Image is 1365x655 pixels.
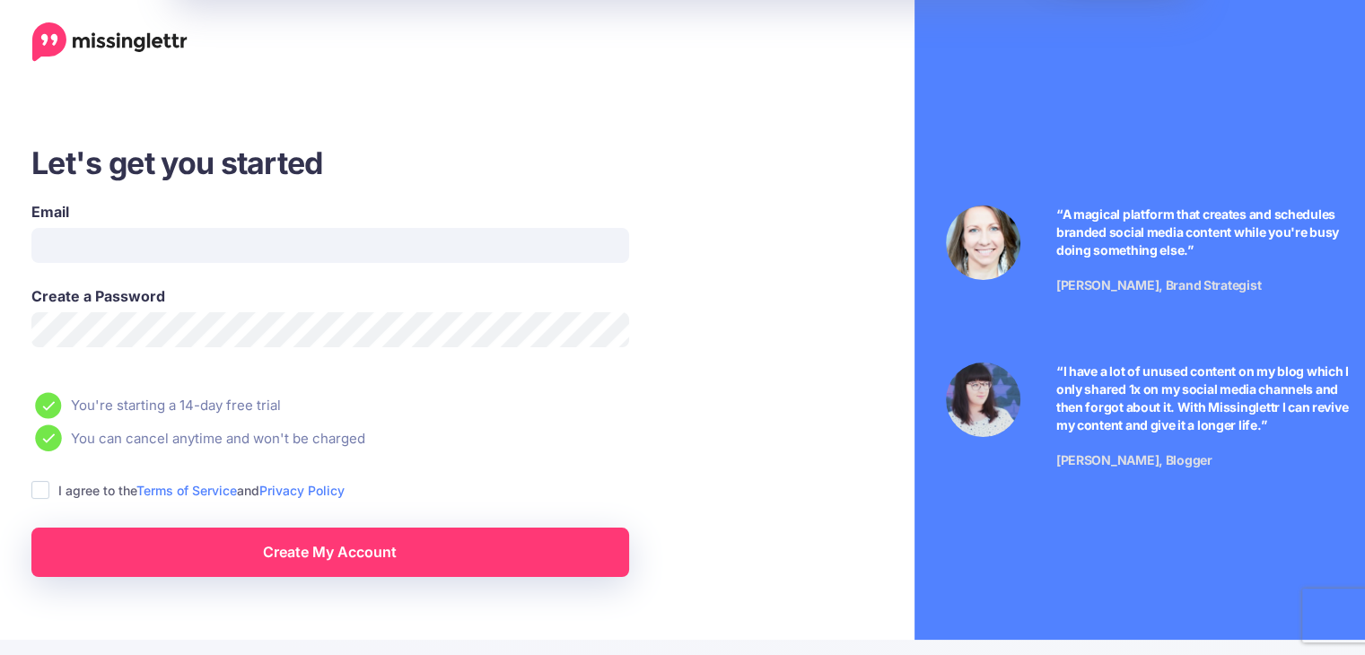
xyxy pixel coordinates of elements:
[31,143,754,183] h3: Let's get you started
[946,362,1020,437] img: Testimonial by Jeniffer Kosche
[946,205,1020,280] img: Testimonial by Laura Stanik
[31,285,629,307] label: Create a Password
[32,22,188,62] a: Home
[31,201,629,223] label: Email
[1056,452,1212,467] span: [PERSON_NAME], Blogger
[1056,362,1360,434] p: “I have a lot of unused content on my blog which I only shared 1x on my social media channels and...
[31,392,754,419] li: You're starting a 14-day free trial
[1056,205,1360,259] p: “A magical platform that creates and schedules branded social media content while you're busy doi...
[1056,277,1261,293] span: [PERSON_NAME], Brand Strategist
[31,424,754,451] li: You can cancel anytime and won't be charged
